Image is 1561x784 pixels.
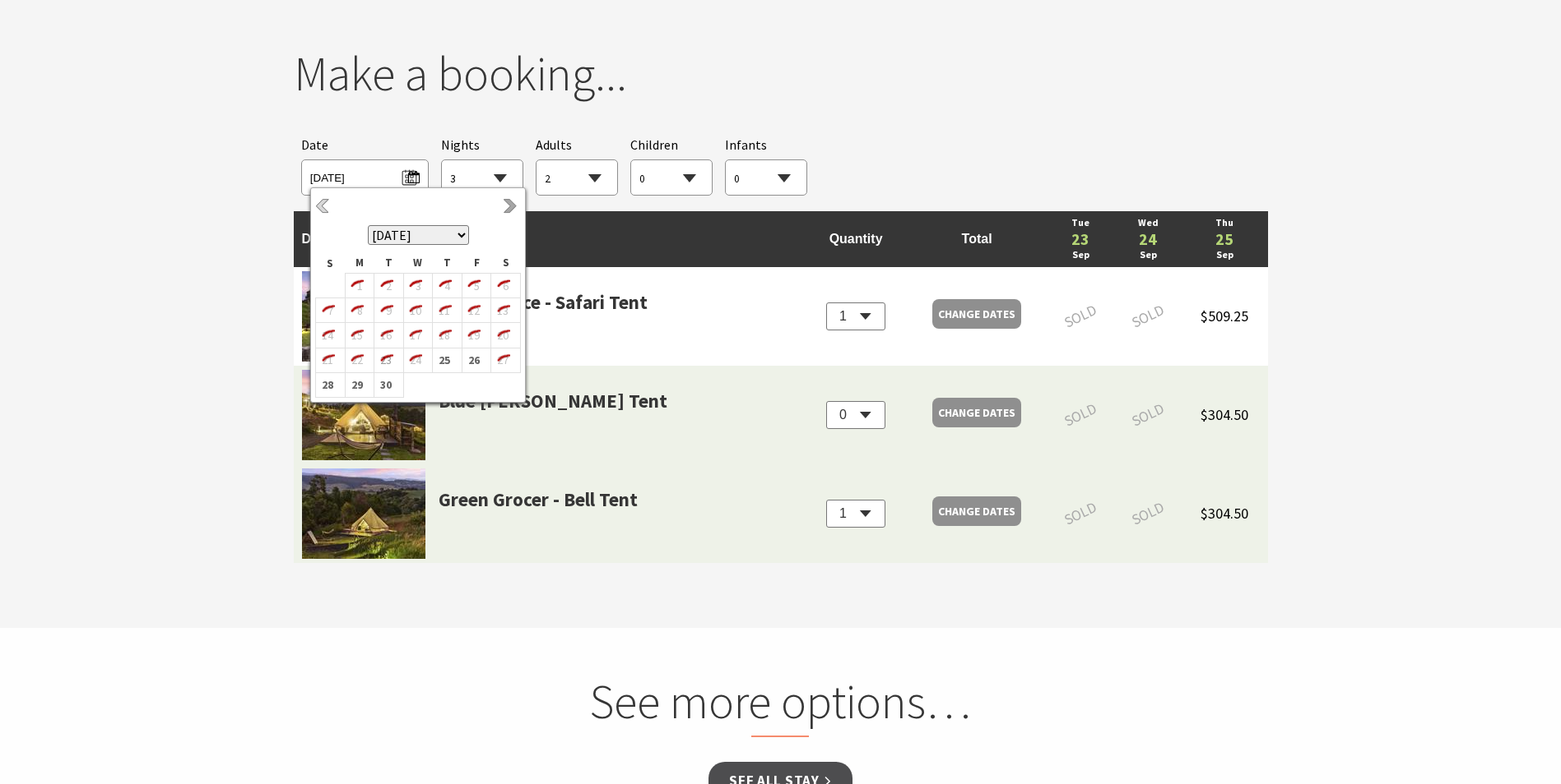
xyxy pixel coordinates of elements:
[1055,231,1106,247] a: 23
[433,349,454,371] b: 25
[725,136,767,153] span: Infants
[1190,215,1260,231] a: Thu
[345,372,374,397] td: 29
[932,299,1020,329] a: Change Dates
[1190,231,1260,247] a: 25
[1052,295,1108,338] span: SOLD
[374,253,404,273] th: T
[462,349,484,371] b: 26
[1120,394,1176,436] span: SOLD
[346,275,367,297] i: 1
[316,372,346,397] td: 28
[433,275,454,297] i: 4
[316,300,337,321] i: 7
[467,673,1094,737] h2: See more options…
[404,325,425,346] i: 17
[374,372,404,397] td: 30
[491,348,521,372] td: 27
[302,468,425,559] img: room212277-3df7a255-57c6-4ac3-b40a-a6bffbb5ffe0.jpg
[433,253,462,273] th: T
[403,253,433,273] th: W
[404,275,425,297] i: 3
[374,275,396,297] i: 2
[374,300,396,321] i: 9
[294,211,806,267] td: Description
[462,325,484,346] i: 19
[1055,215,1106,231] a: Tue
[938,500,1015,523] span: Change Dates
[491,325,513,346] i: 20
[439,288,648,362] a: Black Prince - Safari Tent
[462,348,491,372] td: 26
[1201,405,1248,424] span: $304.50
[404,300,425,321] i: 10
[938,401,1015,424] span: Change Dates
[1055,247,1106,263] a: Sep
[302,271,425,362] img: room212231-910c6bb6-3134-4f23-a123-fb842e687fce.jpg
[1052,492,1108,535] span: SOLD
[1120,492,1176,535] span: SOLD
[316,374,337,395] b: 28
[439,485,638,559] a: Green Grocer - Bell Tent
[1122,231,1173,247] a: 24
[301,135,429,196] div: Please choose your desired arrival date
[1201,307,1248,325] span: $509.25
[346,374,367,395] b: 29
[932,496,1020,526] a: Change Dates
[316,349,337,371] i: 21
[932,398,1020,427] a: Change Dates
[462,275,484,297] i: 5
[441,135,523,196] div: Choose a number of nights
[374,325,396,346] i: 16
[938,302,1015,325] span: Change Dates
[1201,504,1248,523] span: $304.50
[316,325,337,346] i: 14
[462,300,484,321] i: 12
[1052,394,1108,436] span: SOLD
[441,135,480,156] span: Nights
[491,253,521,273] th: S
[1122,215,1173,231] a: Wed
[433,325,454,346] i: 18
[346,300,367,321] i: 8
[630,136,678,153] span: Children
[433,348,462,372] td: 25
[316,253,346,273] th: S
[491,349,513,371] i: 27
[374,374,396,395] b: 30
[805,211,906,267] td: Quantity
[302,370,425,460] img: room212278-6358b606-22de-4809-8312-e57eddc95efb.jpg
[310,164,420,187] span: [DATE]
[374,349,396,371] i: 23
[462,253,491,273] th: F
[491,300,513,321] i: 13
[1120,295,1176,338] span: SOLD
[536,136,572,153] span: Adults
[294,45,1268,103] h2: Make a booking...
[403,348,433,372] td: 24
[374,348,404,372] td: 23
[345,253,374,273] th: M
[346,349,367,371] i: 22
[301,136,328,153] span: Date
[1122,247,1173,263] a: Sep
[907,211,1048,267] td: Total
[491,275,513,297] i: 6
[433,300,454,321] i: 11
[1190,247,1260,263] a: Sep
[439,386,667,460] a: Blue [PERSON_NAME] Tent
[404,349,425,371] i: 24
[346,325,367,346] i: 15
